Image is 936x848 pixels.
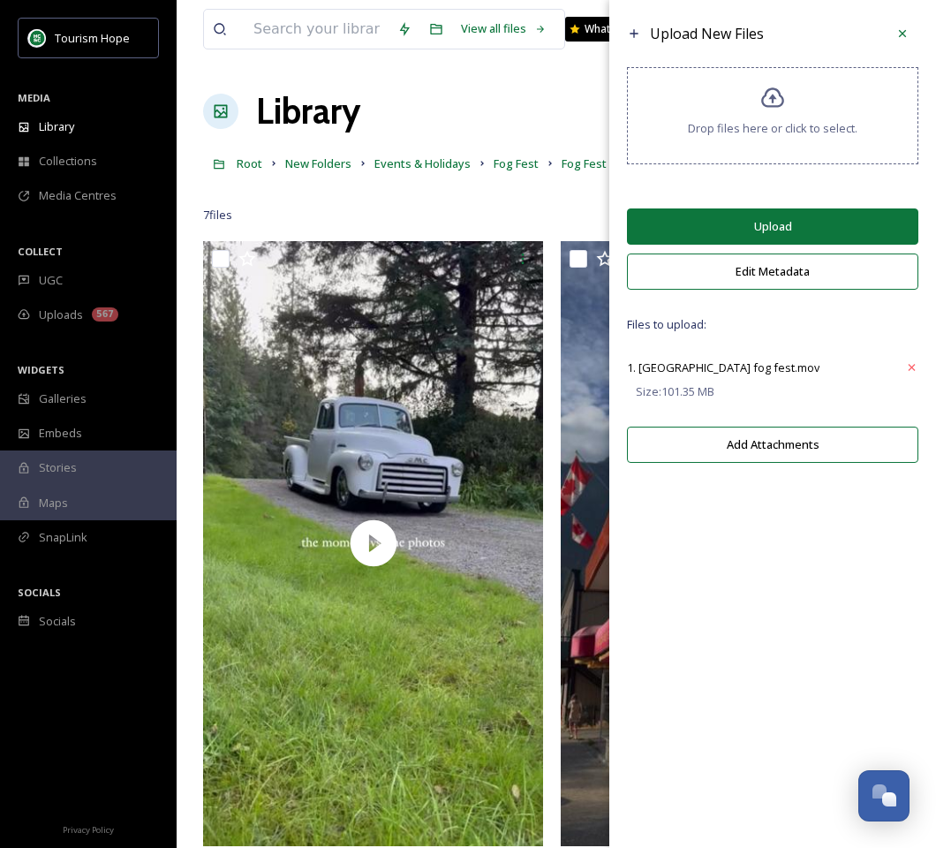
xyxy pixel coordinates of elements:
[18,363,64,376] span: WIDGETS
[39,529,87,546] span: SnapLink
[39,425,82,442] span: Embeds
[237,153,262,174] a: Root
[39,613,76,630] span: Socials
[561,241,901,845] img: thumbnail
[452,11,555,46] a: View all files
[92,307,118,322] div: 567
[285,153,351,174] a: New Folders
[203,207,232,223] span: 7 file s
[39,495,68,511] span: Maps
[39,390,87,407] span: Galleries
[374,155,471,171] span: Events & Holidays
[374,153,471,174] a: Events & Holidays
[39,272,63,289] span: UGC
[494,153,539,174] a: Fog Fest
[39,187,117,204] span: Media Centres
[285,155,351,171] span: New Folders
[256,85,360,138] a: Library
[39,118,74,135] span: Library
[203,241,543,845] img: thumbnail
[494,155,539,171] span: Fog Fest
[55,30,130,46] span: Tourism Hope
[63,824,114,836] span: Privacy Policy
[627,208,918,245] button: Upload
[562,153,634,174] a: Fog Fest 2025
[627,254,918,290] button: Edit Metadata
[627,360,819,375] span: 1. [GEOGRAPHIC_DATA] fog fest.mov
[627,316,918,333] span: Files to upload:
[63,818,114,839] a: Privacy Policy
[636,383,714,400] span: Size: 101.35 MB
[245,10,389,49] input: Search your library
[858,770,910,821] button: Open Chat
[18,91,50,104] span: MEDIA
[39,307,83,323] span: Uploads
[650,24,764,43] span: Upload New Files
[237,155,262,171] span: Root
[627,427,918,463] button: Add Attachments
[39,459,77,476] span: Stories
[18,586,61,599] span: SOCIALS
[39,153,97,170] span: Collections
[565,17,653,42] a: What's New
[562,155,634,171] span: Fog Fest 2025
[688,120,857,137] span: Drop files here or click to select.
[28,29,46,47] img: logo.png
[18,245,63,258] span: COLLECT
